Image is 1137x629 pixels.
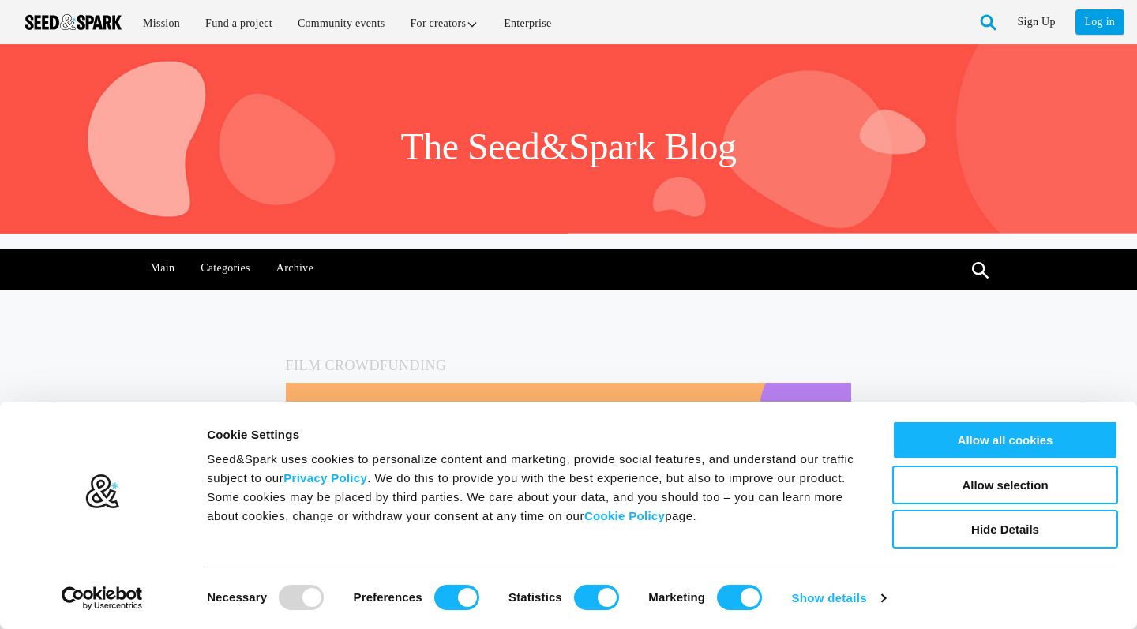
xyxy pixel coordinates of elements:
button: Allow all cookies [892,421,1118,459]
strong: Marketing [648,590,705,604]
a: Community events [287,6,396,40]
a: Sign Up [1018,9,1056,35]
img: Seed amp; Spark [25,14,122,30]
a: Log in [1075,9,1124,35]
h1: The Seed&Spark Blog [400,123,736,170]
a: Fund a project [194,6,283,40]
strong: Necessary [207,590,267,604]
a: Categories [193,249,259,287]
div: Seed&Spark uses cookies to personalize content and marketing, provide social features, and unders... [207,450,857,526]
a: Privacy Policy [283,471,367,485]
a: Cookie Policy [584,509,665,522]
a: Archive [268,249,321,287]
h5: Film Crowdfunding [286,354,852,377]
a: Usercentrics Cookiebot - opens in a new window [33,586,171,610]
img: S%26S%20BLOG%20POST.png [286,383,852,625]
a: For creators [400,6,490,40]
button: Hide Details [892,510,1118,549]
img: logo [84,474,120,510]
a: Enterprise [493,6,562,40]
button: Allow selection [892,466,1118,504]
a: Mission [132,6,191,40]
a: Show details [792,586,886,610]
a: Main [142,249,183,287]
strong: Preferences [354,590,422,604]
div: Cookie Settings [207,425,857,444]
strong: Statistics [508,590,562,604]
